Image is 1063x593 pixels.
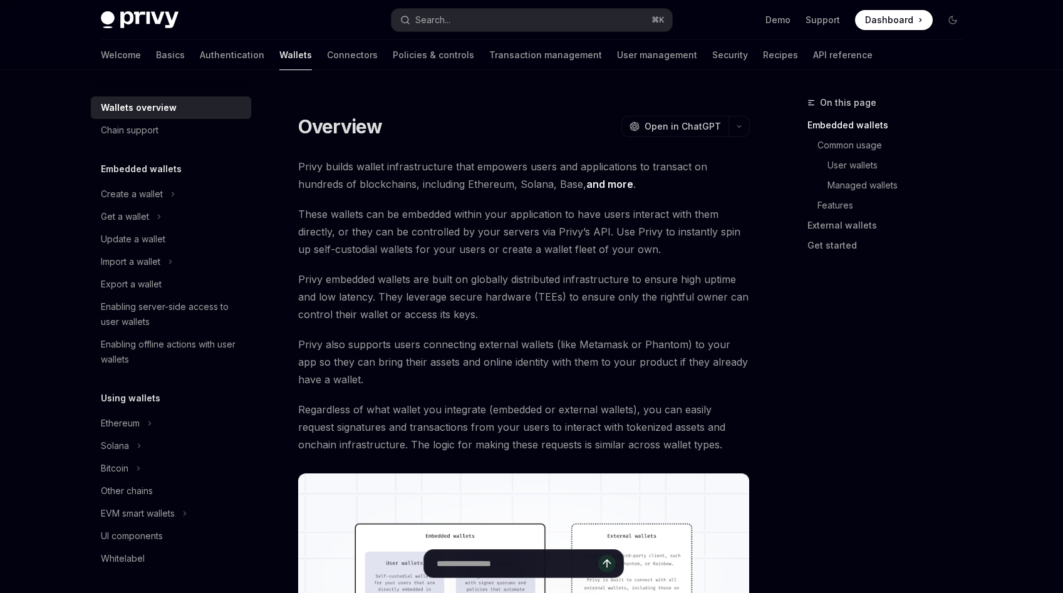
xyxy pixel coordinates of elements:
a: Connectors [327,40,378,70]
div: Solana [101,438,129,453]
button: Toggle EVM smart wallets section [91,502,251,525]
div: Other chains [101,483,153,498]
a: User wallets [807,155,973,175]
a: Basics [156,40,185,70]
a: Embedded wallets [807,115,973,135]
a: Chain support [91,119,251,142]
a: Common usage [807,135,973,155]
div: Get a wallet [101,209,149,224]
button: Open search [391,9,672,31]
a: Demo [765,14,791,26]
span: Regardless of what wallet you integrate (embedded or external wallets), you can easily request si... [298,401,750,453]
div: Chain support [101,123,158,138]
a: UI components [91,525,251,547]
a: Wallets [279,40,312,70]
a: Transaction management [489,40,602,70]
div: Update a wallet [101,232,165,247]
a: Support [806,14,840,26]
button: Send message [598,555,616,572]
button: Toggle Import a wallet section [91,250,251,273]
a: Enabling offline actions with user wallets [91,333,251,371]
span: On this page [820,95,876,110]
a: Managed wallets [807,175,973,195]
div: Enabling offline actions with user wallets [101,337,244,367]
a: External wallets [807,215,973,235]
h5: Embedded wallets [101,162,182,177]
h5: Using wallets [101,391,160,406]
span: Privy embedded wallets are built on globally distributed infrastructure to ensure high uptime and... [298,271,750,323]
a: Policies & controls [393,40,474,70]
button: Toggle Solana section [91,435,251,457]
button: Toggle Get a wallet section [91,205,251,228]
span: Open in ChatGPT [645,120,721,133]
a: Wallets overview [91,96,251,119]
button: Toggle dark mode [943,10,963,30]
div: EVM smart wallets [101,506,175,521]
span: Dashboard [865,14,913,26]
button: Toggle Ethereum section [91,412,251,435]
a: Dashboard [855,10,933,30]
a: Whitelabel [91,547,251,570]
span: ⌘ K [651,15,665,25]
div: UI components [101,529,163,544]
span: Privy also supports users connecting external wallets (like Metamask or Phantom) to your app so t... [298,336,750,388]
div: Create a wallet [101,187,163,202]
button: Open in ChatGPT [621,116,729,137]
button: Toggle Create a wallet section [91,183,251,205]
a: Features [807,195,973,215]
a: Security [712,40,748,70]
span: These wallets can be embedded within your application to have users interact with them directly, ... [298,205,750,258]
a: Recipes [763,40,798,70]
button: Toggle Bitcoin section [91,457,251,480]
a: Other chains [91,480,251,502]
a: Get started [807,235,973,255]
a: User management [617,40,697,70]
div: Import a wallet [101,254,160,269]
a: Export a wallet [91,273,251,296]
h1: Overview [298,115,383,138]
div: Export a wallet [101,277,162,292]
a: Update a wallet [91,228,251,250]
span: Privy builds wallet infrastructure that empowers users and applications to transact on hundreds o... [298,158,750,193]
a: Welcome [101,40,141,70]
div: Whitelabel [101,551,145,566]
a: Authentication [200,40,264,70]
a: and more [586,178,633,191]
div: Enabling server-side access to user wallets [101,299,244,329]
img: dark logo [101,11,179,29]
div: Ethereum [101,416,140,431]
input: Ask a question... [437,550,598,577]
a: Enabling server-side access to user wallets [91,296,251,333]
div: Search... [415,13,450,28]
a: API reference [813,40,873,70]
div: Wallets overview [101,100,177,115]
div: Bitcoin [101,461,128,476]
